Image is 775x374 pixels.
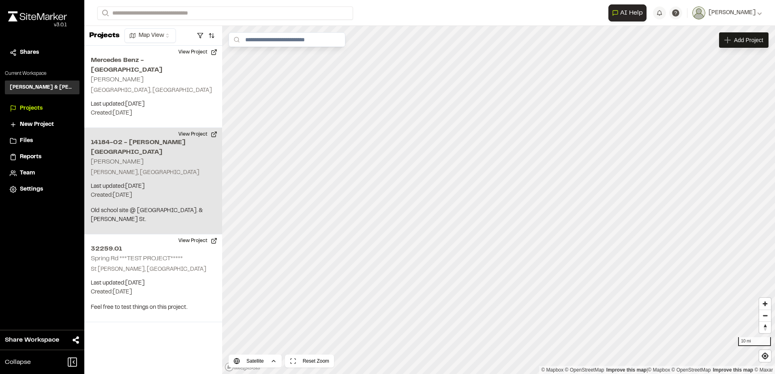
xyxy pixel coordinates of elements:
[285,355,334,368] button: Reset Zoom
[738,337,771,346] div: 10 mi
[10,84,75,91] h3: [PERSON_NAME] & [PERSON_NAME] Inc.
[648,367,670,373] a: Mapbox
[608,4,647,21] button: Open AI Assistant
[672,367,711,373] a: OpenStreetMap
[173,128,222,141] button: View Project
[222,26,775,374] canvas: Map
[173,46,222,59] button: View Project
[8,11,67,21] img: rebrand.png
[20,185,43,194] span: Settings
[91,182,216,191] p: Last updated: [DATE]
[541,367,563,373] a: Mapbox
[692,6,762,19] button: [PERSON_NAME]
[91,168,216,177] p: [PERSON_NAME], [GEOGRAPHIC_DATA]
[5,335,59,345] span: Share Workspace
[20,104,43,113] span: Projects
[10,185,75,194] a: Settings
[620,8,643,18] span: AI Help
[91,265,216,274] p: St [PERSON_NAME], [GEOGRAPHIC_DATA]
[5,70,79,77] p: Current Workspace
[10,48,75,57] a: Shares
[91,244,216,254] h2: 32259.01
[20,153,41,161] span: Reports
[20,169,35,178] span: Team
[89,30,120,41] p: Projects
[91,86,216,95] p: [GEOGRAPHIC_DATA], [GEOGRAPHIC_DATA]
[225,362,260,372] a: Mapbox logo
[692,6,705,19] img: User
[91,206,216,224] p: Old school site @ [GEOGRAPHIC_DATA]. & [PERSON_NAME] St.
[759,310,771,321] button: Zoom out
[734,36,763,44] span: Add Project
[759,350,771,362] button: Find my location
[91,288,216,297] p: Created: [DATE]
[91,159,143,165] h2: [PERSON_NAME]
[10,169,75,178] a: Team
[759,298,771,310] button: Zoom in
[20,48,39,57] span: Shares
[5,357,31,367] span: Collapse
[754,367,773,373] a: Maxar
[91,138,216,157] h2: 14184-02 - [PERSON_NAME][GEOGRAPHIC_DATA]
[713,367,753,373] a: Improve this map
[608,4,650,21] div: Open AI Assistant
[606,367,647,373] a: Map feedback
[565,367,604,373] a: OpenStreetMap
[91,191,216,200] p: Created: [DATE]
[10,153,75,161] a: Reports
[20,136,33,145] span: Files
[91,77,143,83] h2: [PERSON_NAME]
[229,355,282,368] button: Satellite
[10,120,75,129] a: New Project
[759,321,771,333] button: Reset bearing to north
[10,104,75,113] a: Projects
[97,6,112,20] button: Search
[709,8,756,17] span: [PERSON_NAME]
[20,120,54,129] span: New Project
[173,234,222,247] button: View Project
[91,100,216,109] p: Last updated: [DATE]
[541,366,773,374] div: |
[91,279,216,288] p: Last updated: [DATE]
[91,303,216,312] p: Feel free to test things on this project.
[91,55,216,75] h2: Mercedes Benz - [GEOGRAPHIC_DATA]
[91,109,216,118] p: Created: [DATE]
[10,136,75,145] a: Files
[8,21,67,29] div: Oh geez...please don't...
